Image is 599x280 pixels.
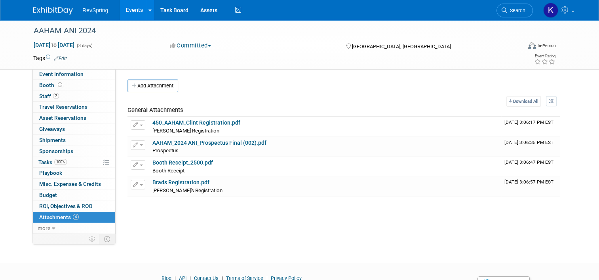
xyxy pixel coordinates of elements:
[39,115,86,121] span: Asset Reservations
[534,54,555,58] div: Event Rating
[479,41,556,53] div: Event Format
[167,42,214,50] button: Committed
[33,124,115,134] a: Giveaways
[33,113,115,123] a: Asset Reservations
[504,159,553,165] span: Upload Timestamp
[152,187,222,193] span: [PERSON_NAME]'s Registration
[33,54,67,62] td: Tags
[507,8,525,13] span: Search
[39,82,64,88] span: Booth
[501,176,560,196] td: Upload Timestamp
[33,212,115,223] a: Attachments4
[99,234,116,244] td: Toggle Event Tabs
[352,44,451,49] span: [GEOGRAPHIC_DATA], [GEOGRAPHIC_DATA]
[38,225,50,231] span: more
[537,43,556,49] div: In-Person
[152,148,179,153] span: Prospectus
[53,93,59,99] span: 2
[33,168,115,178] a: Playbook
[152,168,184,174] span: Booth Receipt
[56,82,64,88] span: Booth not reserved yet
[33,157,115,168] a: Tasks100%
[39,214,79,220] span: Attachments
[33,80,115,91] a: Booth
[73,214,79,220] span: 4
[33,135,115,146] a: Shipments
[528,42,536,49] img: Format-Inperson.png
[39,137,66,143] span: Shipments
[127,106,183,114] span: General Attachments
[543,3,558,18] img: Kelsey Culver
[33,190,115,201] a: Budget
[496,4,533,17] a: Search
[54,56,67,61] a: Edit
[50,42,58,48] span: to
[127,79,178,92] button: Add Attachment
[39,71,84,77] span: Event Information
[33,179,115,189] a: Misc. Expenses & Credits
[76,43,93,48] span: (3 days)
[152,159,213,166] a: Booth Receipt_2500.pdf
[33,91,115,102] a: Staff2
[39,148,73,154] span: Sponsorships
[504,119,553,125] span: Upload Timestamp
[39,192,57,198] span: Budget
[38,159,67,165] span: Tasks
[31,24,512,38] div: AAHAM ANI 2024
[504,179,553,185] span: Upload Timestamp
[501,157,560,176] td: Upload Timestamp
[39,104,87,110] span: Travel Reservations
[54,159,67,165] span: 100%
[39,203,92,209] span: ROI, Objectives & ROO
[33,7,73,15] img: ExhibitDay
[504,140,553,145] span: Upload Timestamp
[33,42,75,49] span: [DATE] [DATE]
[33,223,115,234] a: more
[501,117,560,136] td: Upload Timestamp
[86,234,99,244] td: Personalize Event Tab Strip
[33,69,115,79] a: Event Information
[152,119,240,126] a: 450_AAHAM_Clint Registration.pdf
[33,102,115,112] a: Travel Reservations
[39,181,101,187] span: Misc. Expenses & Credits
[501,137,560,157] td: Upload Timestamp
[82,7,108,13] span: RevSpring
[33,146,115,157] a: Sponsorships
[152,140,266,146] a: AAHAM_2024 ANI_Prospectus Final (002).pdf
[152,128,219,134] span: [PERSON_NAME] Registration
[39,170,62,176] span: Playbook
[39,126,65,132] span: Giveaways
[152,179,209,185] a: Brads Registration.pdf
[33,201,115,212] a: ROI, Objectives & ROO
[39,93,59,99] span: Staff
[506,96,541,107] a: Download All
